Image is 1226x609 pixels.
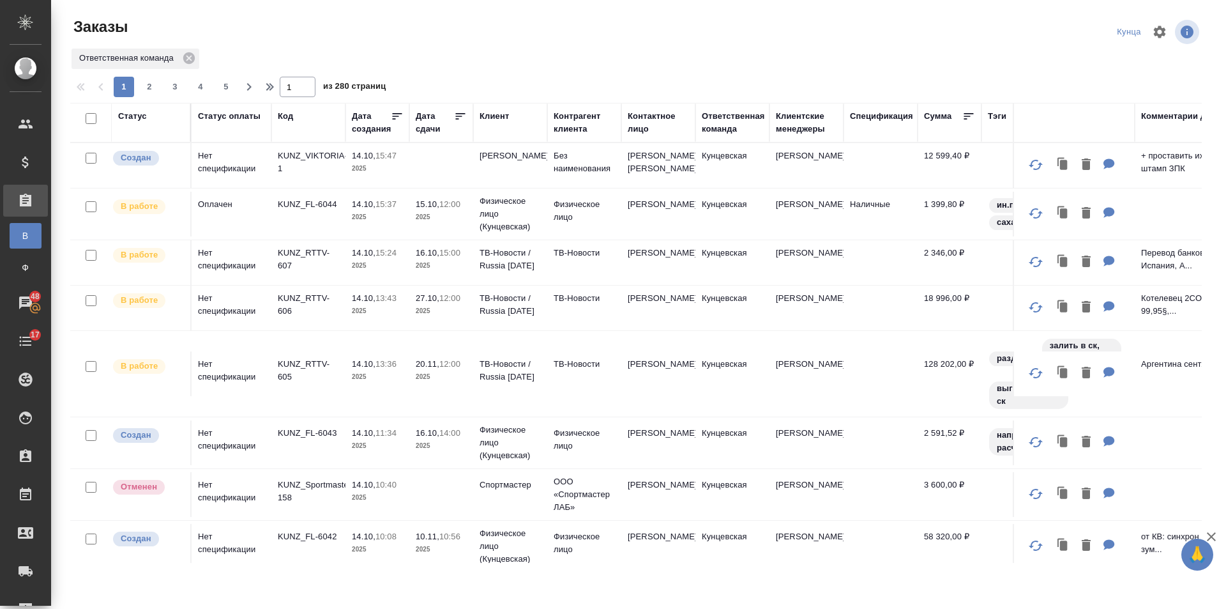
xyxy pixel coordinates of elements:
[192,351,271,396] td: Нет спецификации
[702,110,765,135] div: Ответственная команда
[192,524,271,569] td: Нет спецификации
[1181,539,1213,571] button: 🙏
[997,429,1061,454] p: направлен расчет
[352,371,403,383] p: 2025
[621,143,695,188] td: [PERSON_NAME] [PERSON_NAME]
[850,110,913,123] div: Спецификация
[554,198,615,224] p: Физическое лицо
[112,427,184,444] div: Выставляется автоматически при создании заказа
[918,192,981,236] td: 1 399,80 ₽
[375,151,397,160] p: 15:47
[121,532,151,545] p: Создан
[416,110,454,135] div: Дата сдачи
[918,286,981,330] td: 18 996,00 ₽
[352,259,403,272] p: 2025
[1097,360,1121,387] button: Для КМ: Аргентина сентябрь 2025
[10,255,42,281] a: Ф
[695,143,769,188] td: Кунцевская
[1144,17,1175,47] span: Настроить таблицу
[352,211,403,224] p: 2025
[416,305,467,318] p: 2025
[23,328,47,341] span: 17
[216,77,236,97] button: 5
[112,358,184,375] div: Выставляет ПМ после принятия заказа от КМа
[375,428,397,438] p: 11:34
[416,293,439,303] p: 27.10,
[554,427,615,452] p: Физическое лицо
[1075,249,1097,275] button: Удалить
[352,248,375,258] p: 14.10,
[628,110,689,135] div: Контактное лицо
[621,420,695,465] td: [PERSON_NAME]
[3,287,48,319] a: 48
[416,371,467,383] p: 2025
[70,17,128,37] span: Заказы
[1051,295,1075,321] button: Клонировать
[190,81,211,93] span: 4
[918,240,981,285] td: 2 346,00 ₽
[278,247,339,272] p: KUNZ_RTTV-607
[1075,481,1097,507] button: Удалить
[1020,427,1051,458] button: Обновить
[278,198,339,211] p: KUNZ_FL-6044
[554,247,615,259] p: ТВ-Новости
[352,532,375,541] p: 14.10,
[112,247,184,264] div: Выставляет ПМ после принятия заказа от КМа
[480,110,509,123] div: Клиент
[352,199,375,209] p: 14.10,
[621,192,695,236] td: [PERSON_NAME]
[1020,358,1051,389] button: Обновить
[769,192,844,236] td: [PERSON_NAME]
[416,543,467,556] p: 2025
[554,150,615,175] p: Без наименования
[375,293,397,303] p: 13:43
[278,530,339,543] p: KUNZ_FL-6042
[72,49,199,69] div: Ответственная команда
[480,479,541,491] p: Спортмастер
[198,110,261,123] div: Статус оплаты
[3,325,48,357] a: 17
[554,530,615,556] p: Физическое лицо
[769,420,844,465] td: [PERSON_NAME]
[695,192,769,236] td: Кунцевская
[480,424,541,462] p: Физическое лицо (Кунцевская)
[480,195,541,233] p: Физическое лицо (Кунцевская)
[439,199,460,209] p: 12:00
[1051,429,1075,456] button: Клонировать
[695,351,769,396] td: Кунцевская
[1020,150,1051,180] button: Обновить
[375,248,397,258] p: 15:24
[121,249,158,261] p: В работе
[918,524,981,569] td: 58 320,00 ₽
[192,286,271,330] td: Нет спецификации
[1075,533,1097,559] button: Удалить
[10,223,42,249] a: В
[1175,20,1202,44] span: Посмотреть информацию
[121,151,151,164] p: Создан
[695,472,769,517] td: Кунцевская
[918,143,981,188] td: 12 599,40 ₽
[352,440,403,452] p: 2025
[416,248,439,258] p: 16.10,
[480,527,541,566] p: Физическое лицо (Кунцевская)
[1075,295,1097,321] button: Удалить
[769,472,844,517] td: [PERSON_NAME]
[439,359,460,369] p: 12:00
[1050,339,1114,378] p: залить в ск, назначить перка
[352,151,375,160] p: 14.10,
[416,440,467,452] p: 2025
[1020,198,1051,229] button: Обновить
[769,286,844,330] td: [PERSON_NAME]
[190,77,211,97] button: 4
[118,110,147,123] div: Статус
[192,420,271,465] td: Нет спецификации
[23,290,47,303] span: 48
[924,110,951,123] div: Сумма
[112,479,184,496] div: Выставляет КМ после отмены со стороны клиента. Если уже после запуска – КМ пишет ПМу про отмену, ...
[278,150,339,175] p: KUNZ_VIKTORIA-1
[988,427,1128,457] div: направлен расчет
[997,216,1036,229] p: сахарово
[416,259,467,272] p: 2025
[416,359,439,369] p: 20.11,
[988,337,1128,410] div: раздаем, залить в ск, назначить перка, выгрузить из ск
